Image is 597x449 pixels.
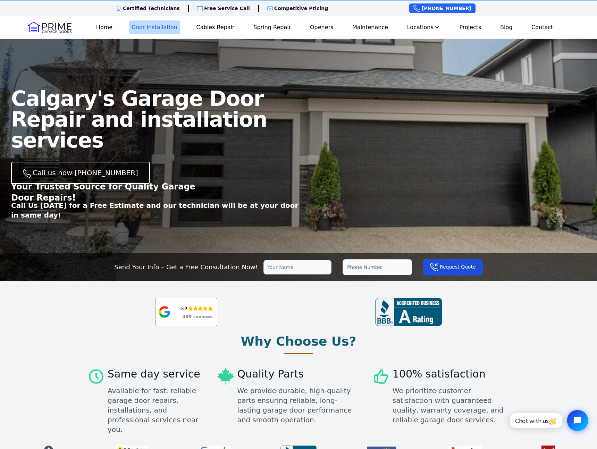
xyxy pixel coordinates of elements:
p: Free Service Call [204,5,250,12]
button: Request Quote [423,259,483,276]
span: Calgary's Garage Door Repair and installation services [11,86,267,152]
a: Openers [307,20,336,34]
div: Rating: 5.0 out of 5 [180,305,212,312]
a: Cables Repair [194,20,237,34]
h3: Quality Parts [237,368,358,380]
p: Certified Technicians [123,5,180,12]
a: Call us now [PHONE_NUMBER] [11,162,150,184]
img: Quality Parts [217,368,234,385]
a: Contact [529,20,556,34]
input: Phone Number [343,259,412,275]
p: Send Your Info – Get a Free Consultation Now! [114,262,258,272]
p: Competitive Pricing [274,5,328,12]
a: Spring Repair [251,20,294,34]
iframe: Tidio Chat [502,404,594,437]
a: Projects [456,20,484,34]
a: [PHONE_NUMBER] [409,3,476,13]
p: Call Us [DATE] for a Free Estimate and our technician will be at your door in same day! [11,201,298,220]
a: Maintenance [350,20,391,34]
div: We prioritize customer satisfaction with guaranteed quality, warranty coverage, and reliable gara... [393,386,510,425]
h3: 100% satisfaction [393,368,510,380]
a: Home [93,20,115,34]
div: Available for fast, reliable garage door repairs, installations, and professional services near you. [108,386,203,434]
h2: Why Choose Us? [241,334,356,348]
img: BBB-review [375,298,442,326]
a: Door Installation [129,20,180,34]
div: We provide durable, high-quality parts ensuring reliable, long-lasting garage door performance an... [237,386,358,425]
h3: Same day service [108,368,203,380]
a: Blog [497,20,515,34]
p: Your Trusted Source for Quality Garage Door Repairs! [11,181,211,203]
button: Locations [404,20,443,34]
div: 5.0 [180,305,187,312]
div: 499 reviews [183,315,213,319]
input: Your Name [263,260,331,274]
img: Logo [28,22,72,33]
